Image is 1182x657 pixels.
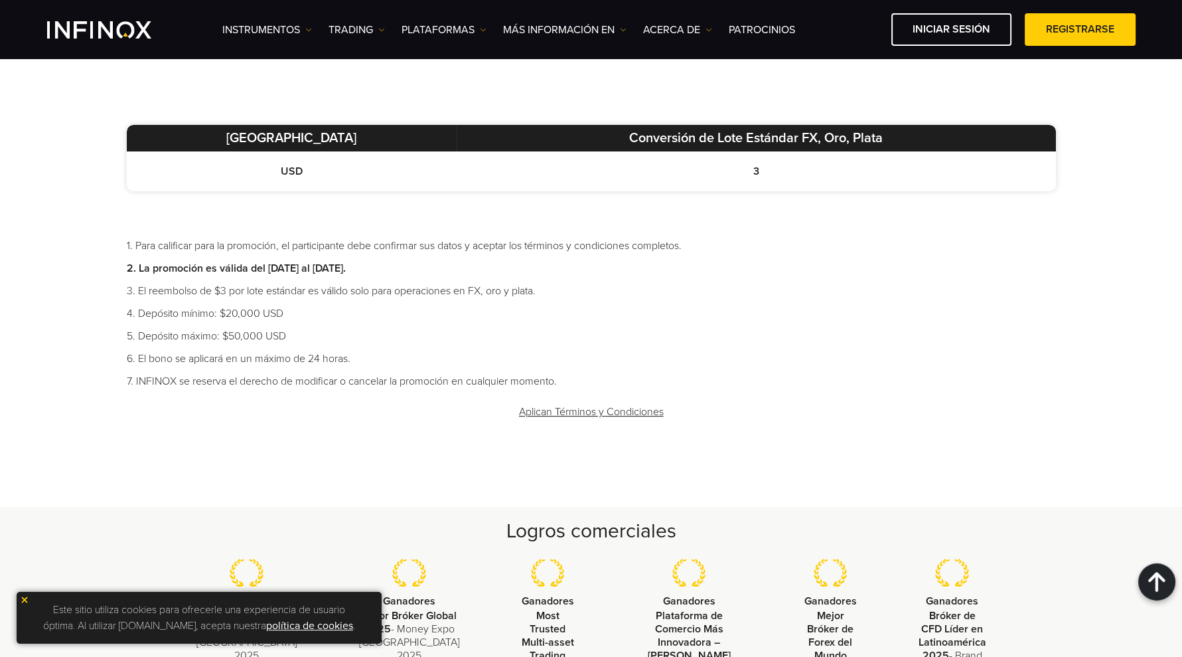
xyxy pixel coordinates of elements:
[663,595,715,608] strong: Ganadores
[629,130,883,146] span: Conversión de Lote Estándar FX, Oro, Plata
[20,595,29,605] img: yellow close icon
[127,373,1056,389] li: 7. INFINOX se reserva el derecho de modificar o cancelar la promoción en cualquier momento.
[518,396,665,428] a: Aplican Términos y Condiciones
[729,22,795,38] a: Patrocinios
[127,151,457,191] td: USD
[804,595,857,608] strong: Ganadores
[127,283,1056,299] li: 3. El reembolso de $3 por lote estándar es válido solo para operaciones en FX, oro y plata.
[127,517,1056,545] h2: Logros comerciales
[926,595,978,608] strong: Ganadores
[127,306,1056,322] li: 4. Depósito mínimo: $20,000 USD
[47,21,183,39] a: INFINOX Logo
[1025,13,1136,46] a: Registrarse
[127,351,1056,367] li: 6. El bono se aplicará en un máximo de 24 horas.
[383,595,435,608] strong: Ganadores
[127,238,1056,254] li: 1. Para calificar para la promoción, el participante debe confirmar sus datos y aceptar los térmi...
[643,22,712,38] a: ACERCA DE
[127,328,1056,344] li: 5. Depósito máximo: $50,000 USD
[127,262,346,275] strong: 2. La promoción es válida del [DATE] al [DATE].
[329,22,385,38] a: TRADING
[457,151,1056,191] td: 3
[222,22,312,38] a: Instrumentos
[503,22,627,38] a: Más información en
[266,619,353,632] a: política de cookies
[23,599,375,637] p: Este sitio utiliza cookies para ofrecerle una experiencia de usuario óptima. Al utilizar [DOMAIN_...
[226,130,356,146] span: [GEOGRAPHIC_DATA]
[402,22,486,38] a: PLATAFORMAS
[522,595,574,608] strong: Ganadores
[362,609,457,636] strong: Mejor Bróker Global 2025
[891,13,1011,46] a: Iniciar sesión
